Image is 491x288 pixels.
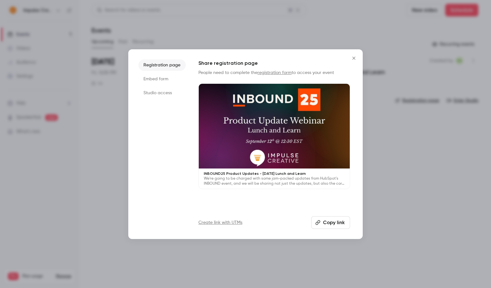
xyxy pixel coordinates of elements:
[204,176,345,186] p: We're going to be charged with some jam-packed updates from HubSpot's INBOUND event, and we will ...
[258,70,292,75] a: registration form
[138,59,186,71] li: Registration page
[198,59,350,67] h1: Share registration page
[198,83,350,189] a: INBOUND25 Product Updates - [DATE] Lunch and LearnWe're going to be charged with some jam-packed ...
[204,171,345,176] p: INBOUND25 Product Updates - [DATE] Lunch and Learn
[138,73,186,85] li: Embed form
[348,52,360,64] button: Close
[311,216,350,229] button: Copy link
[198,70,350,76] p: People need to complete the to access your event
[138,87,186,99] li: Studio access
[198,219,242,226] a: Create link with UTMs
